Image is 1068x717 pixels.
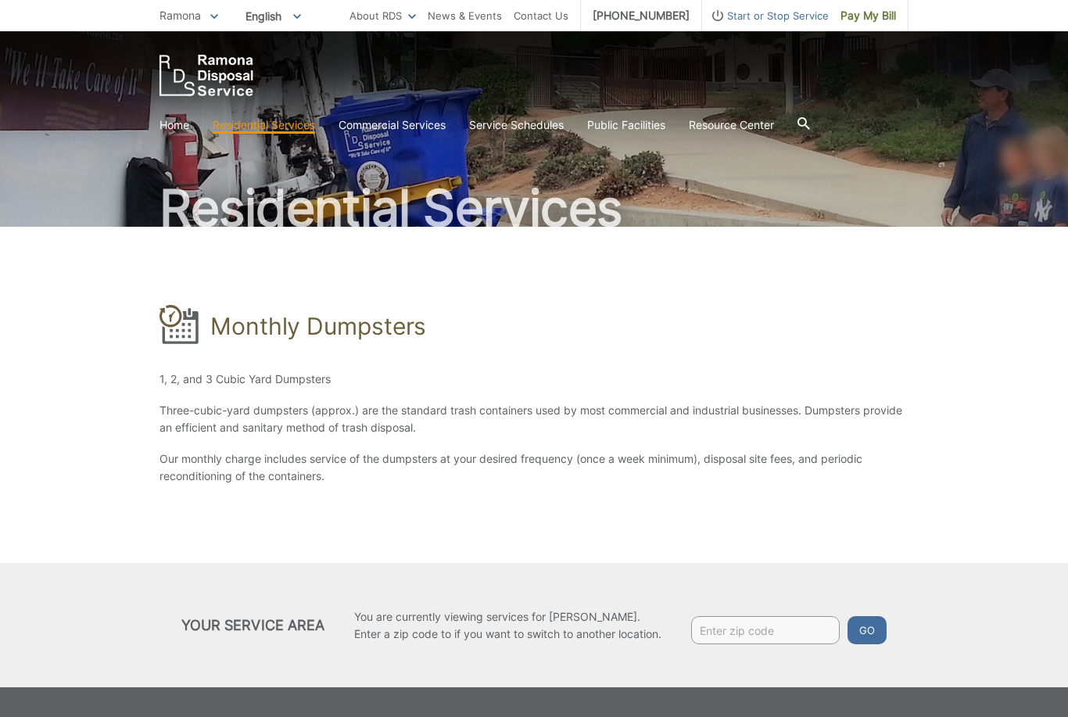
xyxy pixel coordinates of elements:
p: Three-cubic-yard dumpsters (approx.) are the standard trash containers used by most commercial an... [159,402,909,436]
a: About RDS [349,7,416,24]
button: Go [848,616,887,644]
input: Enter zip code [691,616,840,644]
h2: Your Service Area [181,617,325,634]
p: 1, 2, and 3 Cubic Yard Dumpsters [159,371,909,388]
a: Service Schedules [469,117,564,134]
span: Pay My Bill [840,7,896,24]
a: Resource Center [689,117,774,134]
h2: Residential Services [159,183,909,233]
a: News & Events [428,7,502,24]
span: Ramona [159,9,201,22]
a: Commercial Services [339,117,446,134]
span: English [234,3,313,29]
a: Contact Us [514,7,568,24]
a: Public Facilities [587,117,665,134]
a: Home [159,117,189,134]
h1: Monthly Dumpsters [210,312,426,340]
a: Residential Services [213,117,315,134]
a: EDCD logo. Return to the homepage. [159,55,253,96]
p: You are currently viewing services for [PERSON_NAME]. Enter a zip code to if you want to switch t... [354,608,661,643]
p: Our monthly charge includes service of the dumpsters at your desired frequency (once a week minim... [159,450,909,485]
